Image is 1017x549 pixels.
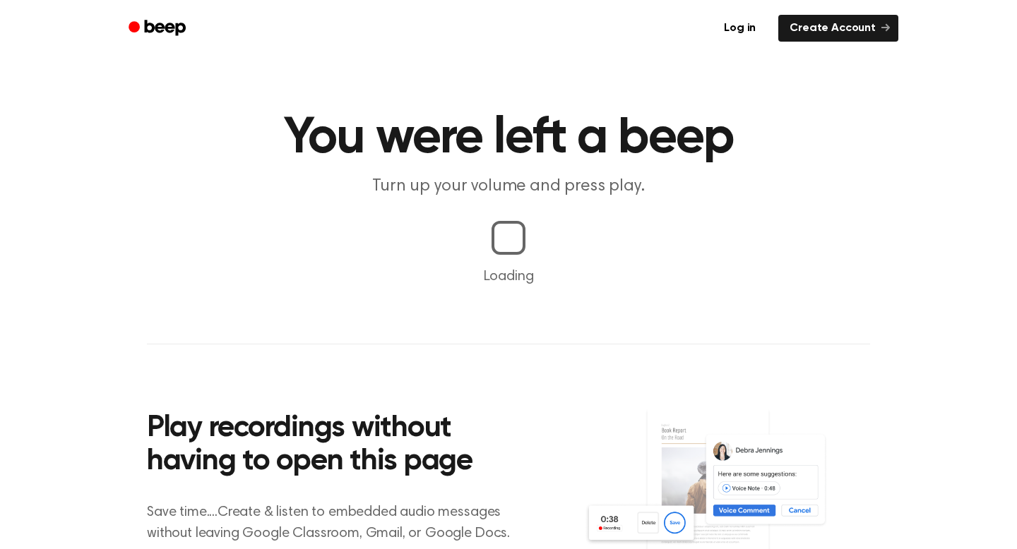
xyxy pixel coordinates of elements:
p: Loading [17,266,1000,287]
p: Turn up your volume and press play. [237,175,780,198]
h1: You were left a beep [147,113,870,164]
a: Create Account [778,15,898,42]
a: Log in [710,12,770,44]
h2: Play recordings without having to open this page [147,412,528,479]
p: Save time....Create & listen to embedded audio messages without leaving Google Classroom, Gmail, ... [147,502,528,544]
a: Beep [119,15,198,42]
